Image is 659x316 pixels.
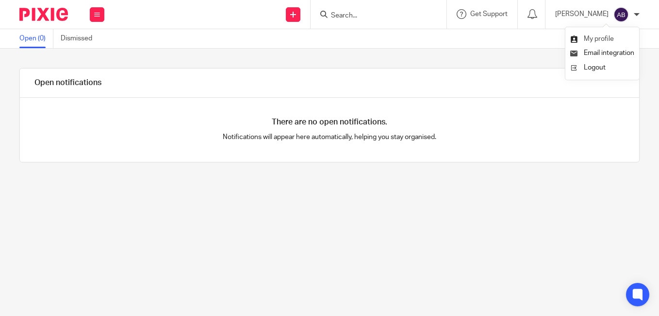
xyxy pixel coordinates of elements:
h4: There are no open notifications. [272,117,387,127]
input: Search [330,12,417,20]
a: My profile [570,35,614,42]
a: Dismissed [61,29,99,48]
h1: Open notifications [34,78,101,88]
p: Notifications will appear here automatically, helping you stay organised. [175,132,484,142]
img: svg%3E [613,7,629,22]
span: My profile [584,35,614,42]
span: Logout [584,64,606,71]
span: Email integration [584,50,634,56]
a: Logout [570,61,634,75]
span: Get Support [470,11,508,18]
a: Email integration [570,50,634,56]
p: [PERSON_NAME] [555,9,609,19]
img: Pixie [19,8,68,21]
a: Open (0) [19,29,53,48]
